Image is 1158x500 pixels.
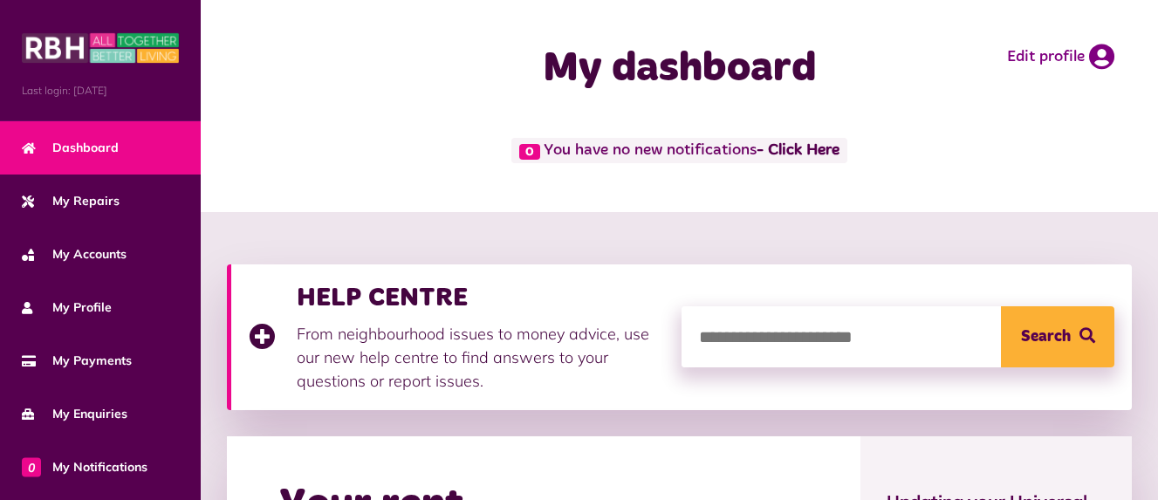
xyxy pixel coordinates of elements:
[22,457,41,476] span: 0
[22,192,120,210] span: My Repairs
[22,298,112,317] span: My Profile
[519,144,540,160] span: 0
[22,352,132,370] span: My Payments
[457,44,901,94] h1: My dashboard
[1007,44,1114,70] a: Edit profile
[22,405,127,423] span: My Enquiries
[22,83,179,99] span: Last login: [DATE]
[511,138,847,163] span: You have no new notifications
[22,458,147,476] span: My Notifications
[297,282,664,313] h3: HELP CENTRE
[1001,306,1114,367] button: Search
[22,245,127,264] span: My Accounts
[22,139,119,157] span: Dashboard
[22,31,179,65] img: MyRBH
[297,322,664,393] p: From neighbourhood issues to money advice, use our new help centre to find answers to your questi...
[757,143,839,159] a: - Click Here
[1021,306,1071,367] span: Search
